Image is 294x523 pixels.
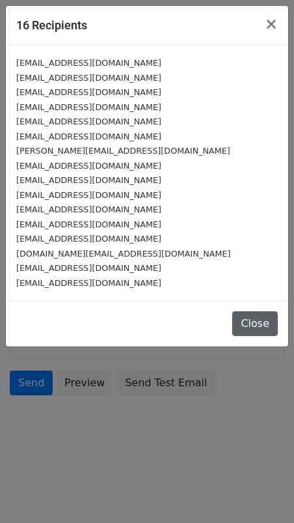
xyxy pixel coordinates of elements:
iframe: Chat Widget [229,460,294,523]
small: [EMAIL_ADDRESS][DOMAIN_NAME] [16,234,161,244]
small: [EMAIL_ADDRESS][DOMAIN_NAME] [16,263,161,273]
small: [EMAIL_ADDRESS][DOMAIN_NAME] [16,73,161,83]
small: [EMAIL_ADDRESS][DOMAIN_NAME] [16,117,161,126]
small: [EMAIL_ADDRESS][DOMAIN_NAME] [16,87,161,97]
small: [EMAIL_ADDRESS][DOMAIN_NAME] [16,219,161,229]
small: [EMAIL_ADDRESS][DOMAIN_NAME] [16,58,161,68]
small: [EMAIL_ADDRESS][DOMAIN_NAME] [16,190,161,200]
small: [EMAIL_ADDRESS][DOMAIN_NAME] [16,278,161,288]
small: [EMAIL_ADDRESS][DOMAIN_NAME] [16,102,161,112]
small: [EMAIL_ADDRESS][DOMAIN_NAME] [16,132,161,141]
small: [PERSON_NAME][EMAIL_ADDRESS][DOMAIN_NAME] [16,146,230,156]
span: × [265,15,278,33]
small: [DOMAIN_NAME][EMAIL_ADDRESS][DOMAIN_NAME] [16,249,230,259]
small: [EMAIL_ADDRESS][DOMAIN_NAME] [16,205,161,214]
h5: 16 Recipients [16,16,87,34]
small: [EMAIL_ADDRESS][DOMAIN_NAME] [16,175,161,185]
div: Widget chat [229,460,294,523]
small: [EMAIL_ADDRESS][DOMAIN_NAME] [16,161,161,171]
button: Close [254,6,288,42]
button: Close [232,311,278,336]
